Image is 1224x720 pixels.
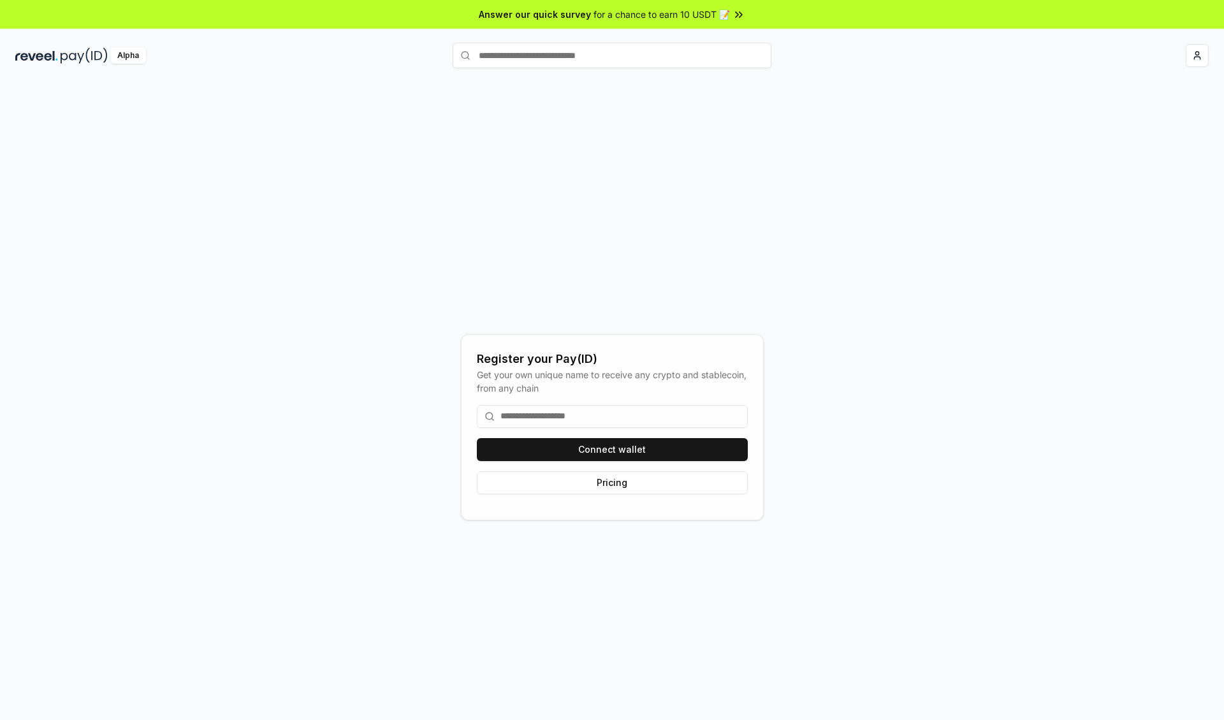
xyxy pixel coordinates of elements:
img: reveel_dark [15,48,58,64]
button: Connect wallet [477,438,748,461]
div: Alpha [110,48,146,64]
button: Pricing [477,471,748,494]
div: Register your Pay(ID) [477,350,748,368]
img: pay_id [61,48,108,64]
span: for a chance to earn 10 USDT 📝 [594,8,730,21]
span: Answer our quick survey [479,8,591,21]
div: Get your own unique name to receive any crypto and stablecoin, from any chain [477,368,748,395]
